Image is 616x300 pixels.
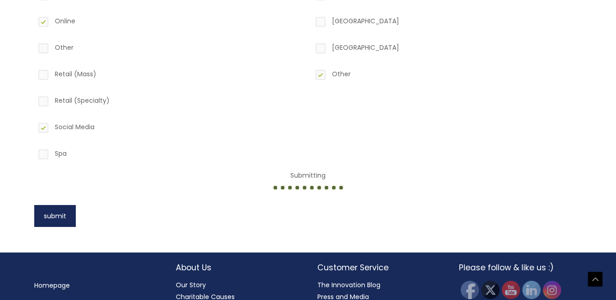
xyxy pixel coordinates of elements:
[272,183,345,192] img: dotted-loader.gif
[481,281,500,299] img: Twitter
[317,280,380,289] a: The Innovation Blog
[459,262,582,274] h2: Please follow & like us :)
[37,42,303,57] label: Other
[37,95,303,110] label: Retail (Specialty)
[461,281,479,299] img: Facebook
[176,280,206,289] a: Our Story
[37,147,303,163] label: Spa
[34,169,582,193] center: Submitting
[34,205,76,227] button: submit
[314,68,580,84] label: Other
[176,262,299,274] h2: About Us
[34,281,70,290] a: Homepage
[34,279,158,291] nav: Menu
[37,15,303,31] label: Online
[317,262,441,274] h2: Customer Service
[314,15,580,31] label: [GEOGRAPHIC_DATA]
[314,42,580,57] label: [GEOGRAPHIC_DATA]
[37,121,303,137] label: Social Media
[37,68,303,84] label: Retail (Mass)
